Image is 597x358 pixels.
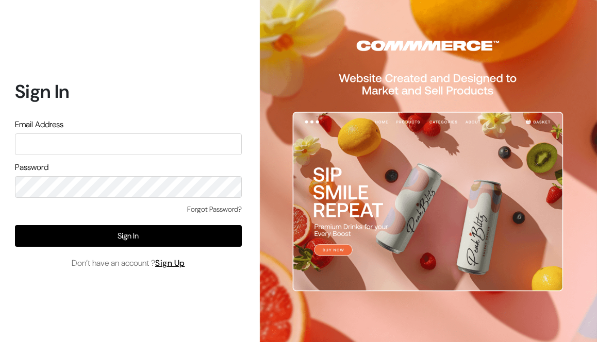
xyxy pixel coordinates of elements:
[15,118,63,131] label: Email Address
[187,204,242,215] a: Forgot Password?
[15,80,242,103] h1: Sign In
[15,161,48,174] label: Password
[15,225,242,247] button: Sign In
[155,258,185,268] a: Sign Up
[72,257,185,269] span: Don’t have an account ?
